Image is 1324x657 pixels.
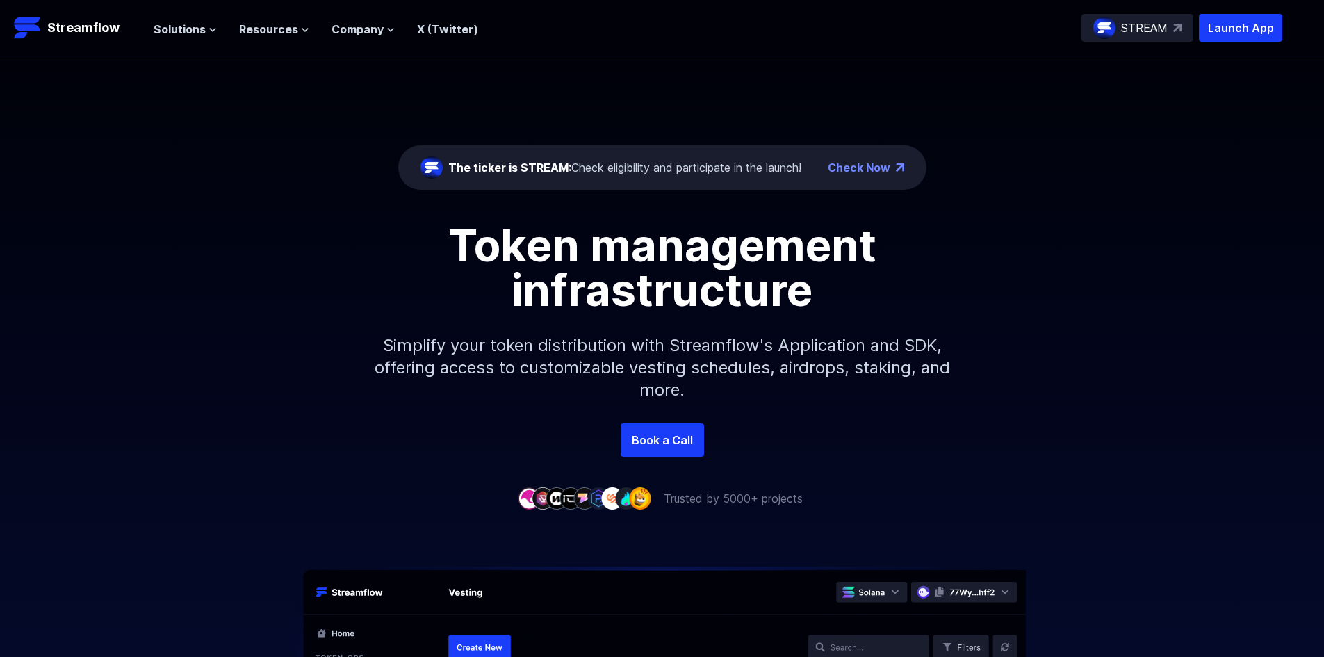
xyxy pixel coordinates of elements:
img: company-9 [629,487,651,509]
a: Book a Call [621,423,704,457]
a: STREAM [1081,14,1193,42]
img: company-1 [518,487,540,509]
h1: Token management infrastructure [350,223,975,312]
img: streamflow-logo-circle.png [420,156,443,179]
img: company-4 [559,487,582,509]
div: Check eligibility and participate in the launch! [448,159,801,176]
button: Launch App [1199,14,1282,42]
p: Simplify your token distribution with Streamflow's Application and SDK, offering access to custom... [363,312,961,423]
button: Solutions [154,21,217,38]
img: company-5 [573,487,596,509]
button: Resources [239,21,309,38]
p: STREAM [1121,19,1168,36]
img: top-right-arrow.svg [1173,24,1182,32]
a: Check Now [828,159,890,176]
img: top-right-arrow.png [896,163,904,172]
img: Streamflow Logo [14,14,42,42]
a: X (Twitter) [417,22,478,36]
span: Company [332,21,384,38]
img: company-2 [532,487,554,509]
img: company-3 [546,487,568,509]
img: streamflow-logo-circle.png [1093,17,1115,39]
p: Streamflow [47,18,120,38]
span: Solutions [154,21,206,38]
span: The ticker is STREAM: [448,161,571,175]
a: Streamflow [14,14,140,42]
p: Trusted by 5000+ projects [664,490,803,507]
img: company-7 [601,487,623,509]
img: company-6 [587,487,610,509]
button: Company [332,21,395,38]
img: company-8 [615,487,637,509]
span: Resources [239,21,298,38]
